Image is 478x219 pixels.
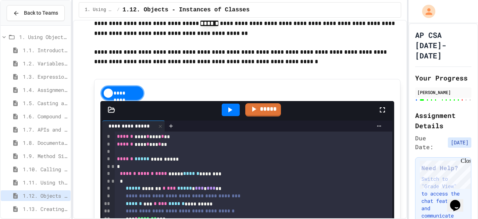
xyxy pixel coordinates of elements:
[3,3,51,47] div: Chat with us now!Close
[415,73,471,83] h2: Your Progress
[23,126,68,133] span: 1.7. APIs and Libraries
[7,5,65,21] button: Back to Teams
[23,73,68,80] span: 1.3. Expressions and Output [New]
[23,152,68,160] span: 1.9. Method Signatures
[23,60,68,67] span: 1.2. Variables and Data Types
[23,205,68,213] span: 1.13. Creating and Initializing Objects: Constructors
[23,179,68,186] span: 1.11. Using the Math Class
[23,46,68,54] span: 1.1. Introduction to Algorithms, Programming, and Compilers
[417,158,471,189] iframe: chat widget
[417,89,469,96] div: [PERSON_NAME]
[414,3,437,20] div: My Account
[19,33,68,41] span: 1. Using Objects and Methods
[23,99,68,107] span: 1.5. Casting and Ranges of Values
[24,9,58,17] span: Back to Teams
[23,139,68,147] span: 1.8. Documentation with Comments and Preconditions
[448,137,471,148] span: [DATE]
[117,7,119,13] span: /
[85,7,114,13] span: 1. Using Objects and Methods
[23,165,68,173] span: 1.10. Calling Class Methods
[415,30,471,61] h1: AP CSA [DATE]-[DATE]
[122,6,250,14] span: 1.12. Objects - Instances of Classes
[415,110,471,131] h2: Assignment Details
[447,190,471,212] iframe: chat widget
[415,134,445,151] span: Due Date:
[23,192,68,200] span: 1.12. Objects - Instances of Classes
[23,86,68,94] span: 1.4. Assignment and Input
[23,112,68,120] span: 1.6. Compound Assignment Operators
